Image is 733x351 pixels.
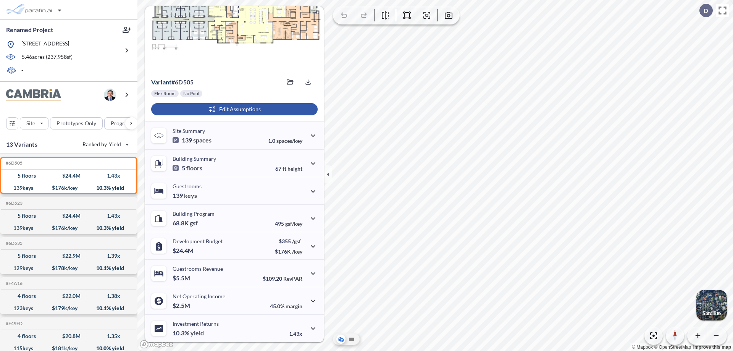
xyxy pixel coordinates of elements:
[173,136,212,144] p: 139
[696,290,727,320] button: Switcher ImageSatellite
[173,293,225,299] p: Net Operating Income
[173,329,204,337] p: 10.3%
[285,220,302,227] span: gsf/key
[286,303,302,309] span: margin
[275,220,302,227] p: 495
[76,138,134,150] button: Ranked by Yield
[173,210,215,217] p: Building Program
[151,103,318,115] button: Edit Assumptions
[173,302,191,309] p: $2.5M
[109,141,121,148] span: Yield
[702,310,721,316] p: Satellite
[173,164,202,172] p: 5
[6,89,61,101] img: BrandImage
[22,53,73,61] p: 5.46 acres ( 237,958 sf)
[275,165,302,172] p: 67
[289,330,302,337] p: 1.43x
[111,120,132,127] p: Program
[183,91,199,97] p: No Pool
[173,192,197,199] p: 139
[654,345,691,350] a: OpenStreetMap
[336,335,346,344] button: Aerial View
[6,26,53,34] p: Renamed Project
[696,290,727,320] img: Switcher Image
[4,241,23,246] h5: Click to copy the code
[173,183,202,189] p: Guestrooms
[26,120,35,127] p: Site
[186,164,202,172] span: floors
[173,274,191,282] p: $5.5M
[283,275,302,282] span: RevPAR
[4,201,23,206] h5: Click to copy the code
[193,136,212,144] span: spaces
[173,238,223,244] p: Development Budget
[151,78,171,86] span: Variant
[275,238,302,244] p: $355
[173,265,223,272] p: Guestrooms Revenue
[6,140,37,149] p: 13 Variants
[263,275,302,282] p: $109.20
[173,247,195,254] p: $24.4M
[190,219,198,227] span: gsf
[270,303,302,309] p: 45.0%
[50,117,103,129] button: Prototypes Only
[4,321,23,326] h5: Click to copy the code
[173,155,216,162] p: Building Summary
[275,248,302,255] p: $176K
[704,7,708,14] p: D
[268,137,302,144] p: 1.0
[21,66,23,75] p: -
[4,160,23,166] h5: Click to copy the code
[184,192,197,199] span: keys
[140,340,173,349] a: Mapbox homepage
[347,335,356,344] button: Site Plan
[292,248,302,255] span: /key
[693,345,731,350] a: Improve this map
[283,165,286,172] span: ft
[104,117,145,129] button: Program
[191,329,204,337] span: yield
[632,345,653,350] a: Mapbox
[57,120,96,127] p: Prototypes Only
[151,78,194,86] p: # 6d505
[104,89,116,101] img: user logo
[20,117,48,129] button: Site
[287,165,302,172] span: height
[21,40,69,49] p: [STREET_ADDRESS]
[292,238,301,244] span: /gsf
[4,281,23,286] h5: Click to copy the code
[276,137,302,144] span: spaces/key
[173,219,198,227] p: 68.8K
[173,320,219,327] p: Investment Returns
[173,128,205,134] p: Site Summary
[154,91,176,97] p: Flex Room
